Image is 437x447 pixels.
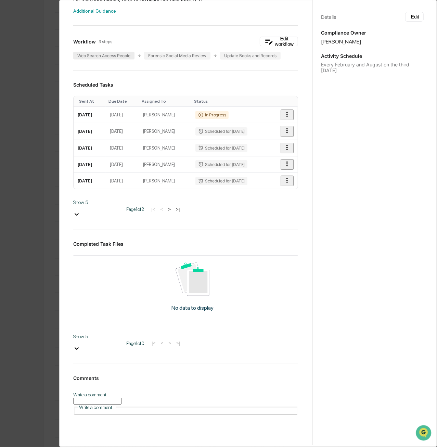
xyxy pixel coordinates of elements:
div: Toggle SortBy [142,99,189,104]
div: 🔎 [7,100,12,105]
td: [DATE] [74,123,106,140]
td: [DATE] [106,156,139,173]
button: >| [174,340,182,346]
button: < [159,340,166,346]
td: [DATE] [74,156,106,173]
img: No data [176,263,209,295]
button: |< [150,340,157,346]
td: [DATE] [74,173,106,189]
td: [PERSON_NAME] [139,156,191,173]
span: Write a comment... [79,405,115,410]
a: 🖐️Preclearance [4,83,47,95]
td: [PERSON_NAME] [139,123,191,140]
a: 🔎Data Lookup [4,96,46,108]
div: Every February and August on the third [DATE] [321,62,424,73]
div: Start new chat [23,52,112,59]
p: No data to display [171,305,214,311]
h3: Scheduled Tasks [73,82,298,88]
div: Update Books and Records [220,52,281,60]
td: [PERSON_NAME] [139,140,191,156]
td: [DATE] [74,140,106,156]
span: Preclearance [14,86,44,93]
div: 🖐️ [7,87,12,92]
div: Toggle SortBy [79,99,103,104]
iframe: Open customer support [415,424,434,443]
td: [DATE] [106,107,139,123]
h3: Completed Task Files [73,241,298,247]
div: In Progress [195,111,229,119]
div: Scheduled for [DATE] [195,127,247,136]
div: 🗄️ [50,87,55,92]
label: Write a comment... [73,392,110,397]
td: [PERSON_NAME] [139,107,191,123]
h3: Comments [73,375,298,381]
div: Scheduled for [DATE] [195,144,247,152]
button: Start new chat [116,54,125,62]
div: Scheduled for [DATE] [195,177,247,185]
img: 1746055101610-c473b297-6a78-478c-a979-82029cc54cd1 [7,52,19,64]
div: Details [321,14,336,20]
td: [DATE] [106,123,139,140]
input: Clear [18,31,113,38]
div: Toggle SortBy [194,99,267,104]
button: Edit workflow [260,37,298,46]
button: < [158,206,165,212]
div: Forensic Social Media Review [144,52,210,60]
td: [DATE] [106,173,139,189]
p: Compliance Owner [321,30,424,36]
button: |< [149,206,157,212]
button: Edit [405,12,424,22]
span: Workflow [73,39,96,44]
div: Toggle SortBy [108,99,136,104]
td: [DATE] [106,140,139,156]
div: Show 5 [73,334,121,339]
button: > [166,340,173,346]
div: Web Search Access People [73,52,134,60]
span: 3 steps [99,39,112,44]
div: We're available if you need us! [23,59,87,64]
span: Attestations [56,86,85,93]
button: > [166,206,173,212]
td: [PERSON_NAME] [139,173,191,189]
span: Page 1 of 0 [126,341,144,346]
div: Scheduled for [DATE] [195,160,247,168]
button: >| [174,206,182,212]
span: Data Lookup [14,99,43,106]
span: Pylon [68,116,83,121]
div: Show 5 [73,200,121,205]
div: [PERSON_NAME] [321,38,424,45]
a: Additional Guidance [73,8,116,14]
a: Powered byPylon [48,115,83,121]
span: Page 1 of 2 [126,206,144,212]
td: [DATE] [74,107,106,123]
p: Activity Schedule [321,53,424,59]
a: 🗄️Attestations [47,83,88,95]
p: How can we help? [7,14,125,25]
